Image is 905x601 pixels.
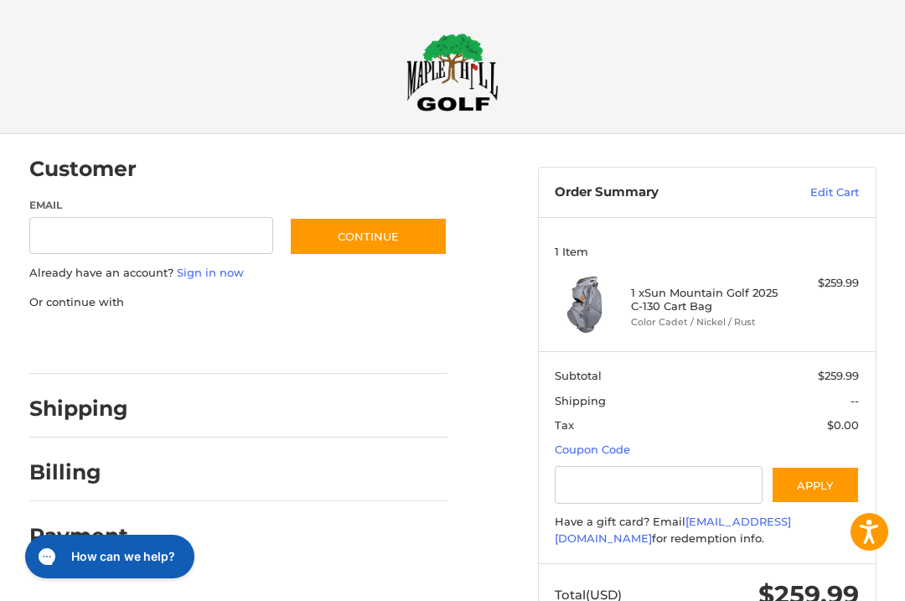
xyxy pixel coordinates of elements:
[29,523,128,549] h2: Payment
[289,217,447,256] button: Continue
[29,156,137,182] h2: Customer
[818,369,859,382] span: $259.99
[166,327,292,357] iframe: PayPal-paylater
[29,265,447,282] p: Already have an account?
[771,466,860,504] button: Apply
[851,394,859,407] span: --
[555,394,606,407] span: Shipping
[555,245,859,258] h3: 1 Item
[555,514,859,547] div: Have a gift card? Email for redemption info.
[406,33,499,111] img: Maple Hill Golf
[29,294,447,311] p: Or continue with
[29,459,127,485] h2: Billing
[29,396,128,422] h2: Shipping
[177,266,244,279] a: Sign in now
[762,184,859,201] a: Edit Cart
[555,418,574,432] span: Tax
[631,286,779,313] h4: 1 x Sun Mountain Golf 2025 C-130 Cart Bag
[308,327,433,357] iframe: PayPal-venmo
[555,443,630,456] a: Coupon Code
[783,275,859,292] div: $259.99
[555,466,763,504] input: Gift Certificate or Coupon Code
[17,529,199,584] iframe: Gorgias live chat messenger
[555,184,762,201] h3: Order Summary
[555,369,602,382] span: Subtotal
[827,418,859,432] span: $0.00
[555,515,791,545] a: [EMAIL_ADDRESS][DOMAIN_NAME]
[631,315,779,329] li: Color Cadet / Nickel / Rust
[23,327,149,357] iframe: PayPal-paypal
[29,198,273,213] label: Email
